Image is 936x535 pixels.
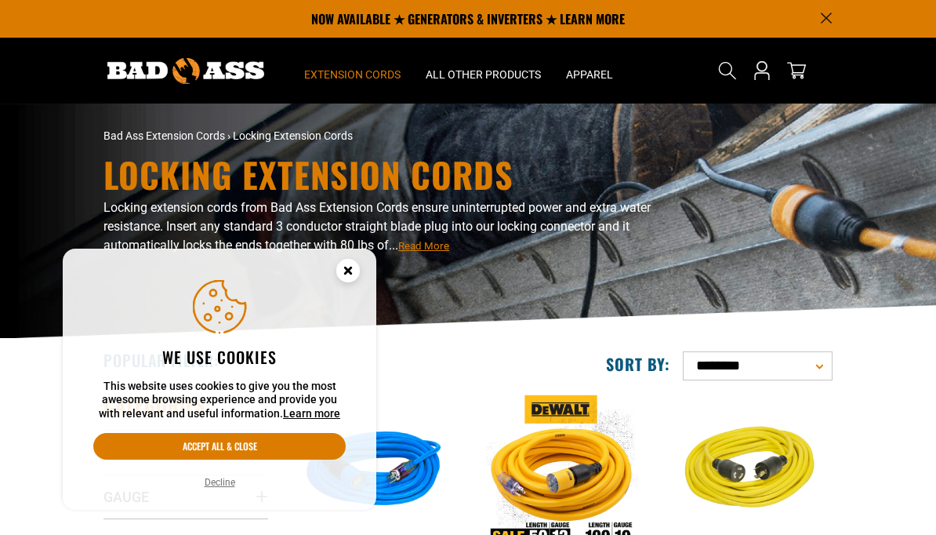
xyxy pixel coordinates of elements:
nav: breadcrumbs [103,128,582,144]
p: This website uses cookies to give you the most awesome browsing experience and provide you with r... [93,380,346,421]
summary: All Other Products [413,38,553,104]
span: Apparel [566,67,613,82]
a: Learn more [283,407,340,420]
summary: Extension Cords [292,38,413,104]
span: All Other Products [426,67,541,82]
span: › [227,129,230,142]
button: Accept all & close [93,433,346,460]
a: Bad Ass Extension Cords [103,129,225,142]
h2: We use cookies [93,347,346,367]
img: Bad Ass Extension Cords [107,58,264,84]
h1: Locking Extension Cords [103,158,707,192]
span: Locking extension cords from Bad Ass Extension Cords ensure uninterrupted power and extra water r... [103,200,651,253]
span: Read More [398,240,449,252]
aside: Cookie Consent [63,249,376,511]
summary: Search [715,58,740,83]
label: Sort by: [606,354,670,374]
button: Decline [200,475,240,490]
span: Extension Cords [304,67,401,82]
summary: Apparel [553,38,626,104]
span: Locking Extension Cords [233,129,353,142]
